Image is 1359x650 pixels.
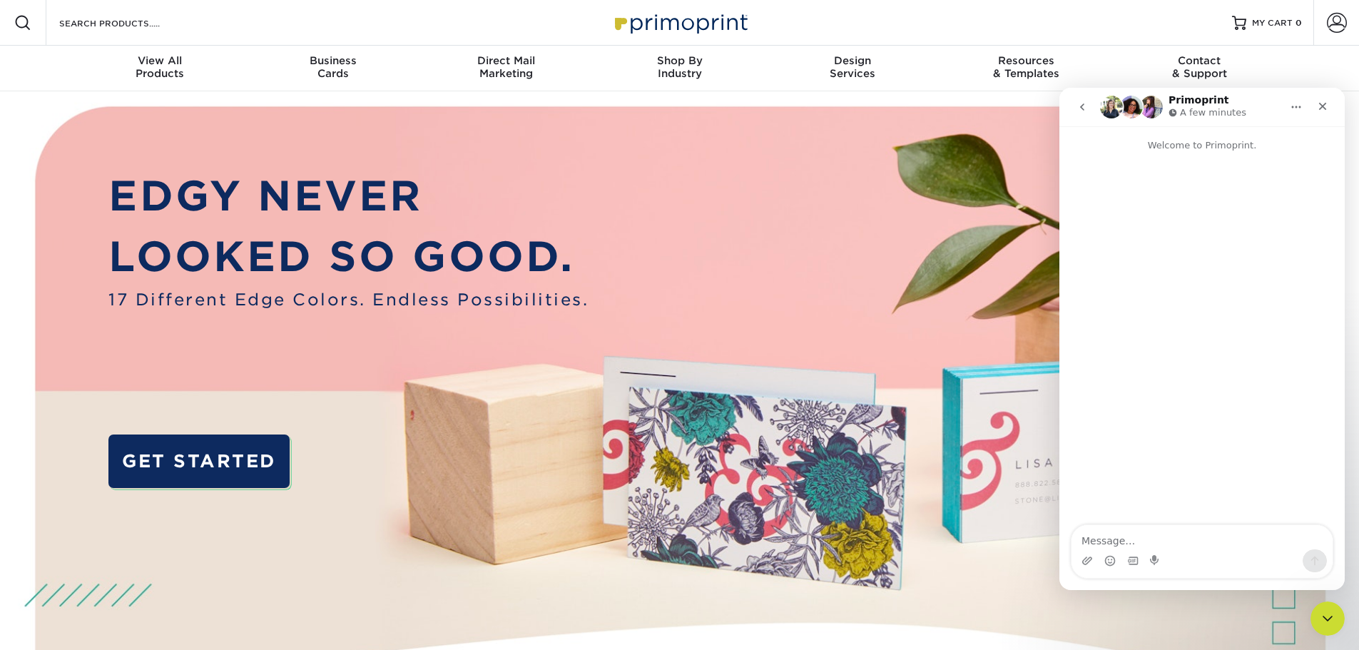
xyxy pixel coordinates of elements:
[419,46,593,91] a: Direct MailMarketing
[246,54,419,67] span: Business
[766,54,940,67] span: Design
[593,54,766,67] span: Shop By
[246,54,419,80] div: Cards
[1296,18,1302,28] span: 0
[593,54,766,80] div: Industry
[1310,601,1345,636] iframe: Intercom live chat
[1113,54,1286,80] div: & Support
[609,7,751,38] img: Primoprint
[940,46,1113,91] a: Resources& Templates
[73,54,247,67] span: View All
[1059,88,1345,590] iframe: Intercom live chat
[73,54,247,80] div: Products
[1113,54,1286,67] span: Contact
[108,166,589,227] p: EDGY NEVER
[419,54,593,67] span: Direct Mail
[419,54,593,80] div: Marketing
[108,435,289,488] a: GET STARTED
[246,46,419,91] a: BusinessCards
[593,46,766,91] a: Shop ByIndustry
[108,226,589,288] p: LOOKED SO GOOD.
[1113,46,1286,91] a: Contact& Support
[1252,17,1293,29] span: MY CART
[108,288,589,312] span: 17 Different Edge Colors. Endless Possibilities.
[766,46,940,91] a: DesignServices
[940,54,1113,80] div: & Templates
[940,54,1113,67] span: Resources
[73,46,247,91] a: View AllProducts
[766,54,940,80] div: Services
[58,14,197,31] input: SEARCH PRODUCTS.....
